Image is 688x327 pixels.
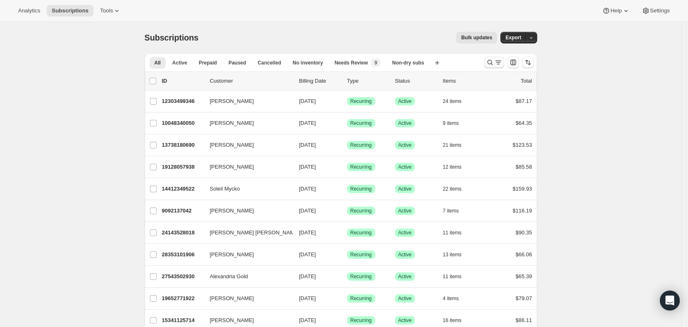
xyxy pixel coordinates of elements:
[210,163,254,171] span: [PERSON_NAME]
[443,77,484,85] div: Items
[443,208,459,214] span: 7 items
[52,7,88,14] span: Subscriptions
[172,60,187,66] span: Active
[637,5,675,17] button: Settings
[443,117,468,129] button: 9 items
[443,251,462,258] span: 13 items
[443,95,471,107] button: 24 items
[205,138,288,152] button: [PERSON_NAME]
[299,251,316,258] span: [DATE]
[398,142,412,148] span: Active
[350,164,372,170] span: Recurring
[443,183,471,195] button: 22 items
[516,164,532,170] span: $85.58
[443,164,462,170] span: 12 items
[398,164,412,170] span: Active
[299,273,316,279] span: [DATE]
[516,273,532,279] span: $65.39
[162,205,532,217] div: 9092137042[PERSON_NAME][DATE]SuccessRecurringSuccessActive7 items$116.19
[335,60,368,66] span: Needs Review
[350,273,372,280] span: Recurring
[350,317,372,324] span: Recurring
[443,120,459,127] span: 9 items
[443,271,471,282] button: 11 items
[162,185,203,193] p: 14412349522
[505,34,521,41] span: Export
[18,7,40,14] span: Analytics
[299,120,316,126] span: [DATE]
[199,60,217,66] span: Prepaid
[398,208,412,214] span: Active
[162,95,532,107] div: 12303499346[PERSON_NAME][DATE]SuccessRecurringSuccessActive24 items$87.17
[443,139,471,151] button: 21 items
[205,270,288,283] button: Alexandria Gold
[162,141,203,149] p: 13738180690
[350,295,372,302] span: Recurring
[162,315,532,326] div: 15341125714[PERSON_NAME][DATE]SuccessRecurringSuccessActive16 items$86.11
[522,57,534,68] button: Sort the results
[13,5,45,17] button: Analytics
[162,161,532,173] div: 19128057938[PERSON_NAME][DATE]SuccessRecurringSuccessActive12 items$85.58
[155,60,161,66] span: All
[210,97,254,105] span: [PERSON_NAME]
[350,229,372,236] span: Recurring
[162,139,532,151] div: 13738180690[PERSON_NAME][DATE]SuccessRecurringSuccessActive21 items$123.53
[205,182,288,196] button: Soleil Mycko
[398,273,412,280] span: Active
[500,32,526,43] button: Export
[47,5,93,17] button: Subscriptions
[299,295,316,301] span: [DATE]
[398,295,412,302] span: Active
[392,60,424,66] span: Non-dry subs
[299,142,316,148] span: [DATE]
[162,249,532,260] div: 28353101906[PERSON_NAME][DATE]SuccessRecurringSuccessActive13 items$66.06
[513,142,532,148] span: $123.53
[443,142,462,148] span: 21 items
[443,295,459,302] span: 4 items
[162,227,532,239] div: 24143528018[PERSON_NAME] [PERSON_NAME][DATE]SuccessRecurringSuccessActive11 items$90.35
[507,57,519,68] button: Customize table column order and visibility
[484,57,504,68] button: Search and filter results
[162,77,532,85] div: IDCustomerBilling DateTypeStatusItemsTotal
[660,291,680,310] div: Open Intercom Messenger
[395,77,436,85] p: Status
[431,57,444,69] button: Create new view
[398,251,412,258] span: Active
[597,5,635,17] button: Help
[162,229,203,237] p: 24143528018
[205,292,288,305] button: [PERSON_NAME]
[299,77,340,85] p: Billing Date
[461,34,492,41] span: Bulk updates
[162,271,532,282] div: 27543502930Alexandria Gold[DATE]SuccessRecurringSuccessActive11 items$65.39
[398,229,412,236] span: Active
[610,7,621,14] span: Help
[374,60,377,66] span: 9
[162,117,532,129] div: 10048340050[PERSON_NAME][DATE]SuccessRecurringSuccessActive9 items$64.35
[443,249,471,260] button: 13 items
[162,272,203,281] p: 27543502930
[350,251,372,258] span: Recurring
[350,120,372,127] span: Recurring
[162,207,203,215] p: 9092137042
[443,227,471,239] button: 11 items
[398,317,412,324] span: Active
[145,33,199,42] span: Subscriptions
[210,141,254,149] span: [PERSON_NAME]
[229,60,246,66] span: Paused
[299,229,316,236] span: [DATE]
[205,95,288,108] button: [PERSON_NAME]
[443,273,462,280] span: 11 items
[513,186,532,192] span: $159.93
[443,293,468,304] button: 4 items
[516,317,532,323] span: $86.11
[299,186,316,192] span: [DATE]
[299,208,316,214] span: [DATE]
[205,204,288,217] button: [PERSON_NAME]
[210,316,254,325] span: [PERSON_NAME]
[299,98,316,104] span: [DATE]
[350,142,372,148] span: Recurring
[350,208,372,214] span: Recurring
[162,294,203,303] p: 19652771922
[205,248,288,261] button: [PERSON_NAME]
[210,251,254,259] span: [PERSON_NAME]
